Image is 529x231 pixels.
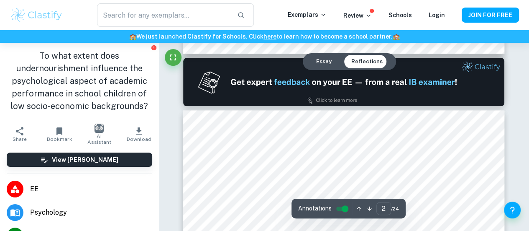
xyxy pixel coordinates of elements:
[10,7,63,23] img: Clastify logo
[309,55,338,68] button: Essay
[40,122,79,146] button: Bookmark
[7,153,152,167] button: View [PERSON_NAME]
[47,136,72,142] span: Bookmark
[388,12,412,18] a: Schools
[393,33,400,40] span: 🏫
[13,136,27,142] span: Share
[345,55,389,68] button: Reflections
[462,8,519,23] button: JOIN FOR FREE
[391,205,399,213] span: / 24
[298,204,332,213] span: Annotations
[288,10,327,19] p: Exemplars
[263,33,276,40] a: here
[84,133,114,145] span: AI Assistant
[30,184,152,194] span: EE
[119,122,159,146] button: Download
[7,49,152,112] h1: To what extent does undernourishment influence the psychological aspect of academic performance i...
[79,122,119,146] button: AI Assistant
[504,202,521,218] button: Help and Feedback
[30,208,152,218] span: Psychology
[95,124,104,133] img: AI Assistant
[52,155,118,164] h6: View [PERSON_NAME]
[165,49,181,66] button: Fullscreen
[343,11,372,20] p: Review
[2,32,527,41] h6: We just launched Clastify for Schools. Click to learn how to become a school partner.
[97,3,231,27] input: Search for any exemplars...
[129,33,136,40] span: 🏫
[429,12,445,18] a: Login
[151,44,157,51] button: Report issue
[127,136,151,142] span: Download
[183,58,504,106] img: Ad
